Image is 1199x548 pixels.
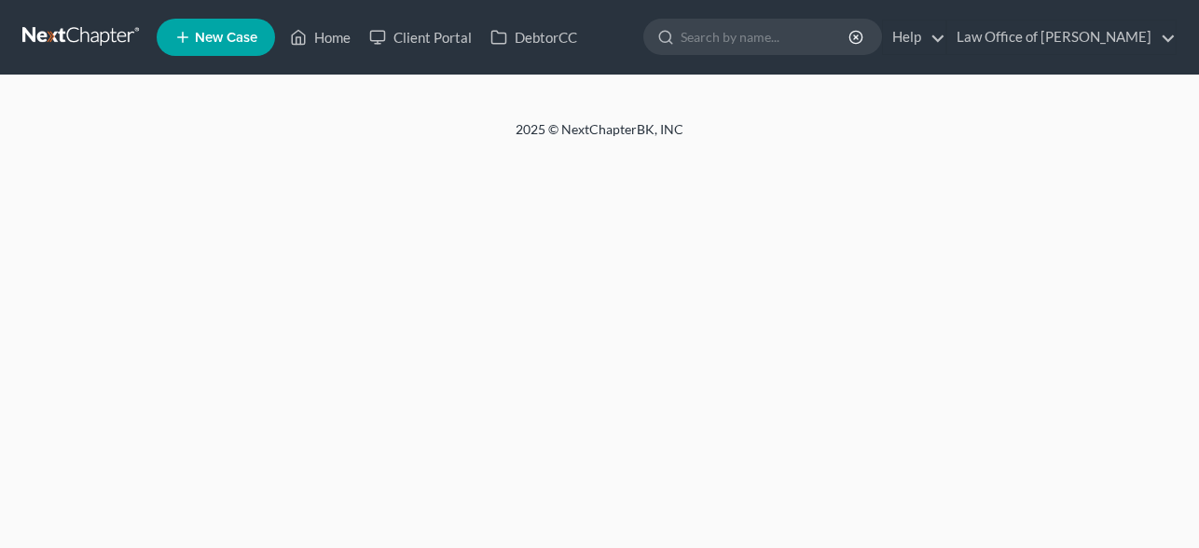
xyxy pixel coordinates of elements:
[281,21,360,54] a: Home
[360,21,481,54] a: Client Portal
[195,31,257,45] span: New Case
[481,21,586,54] a: DebtorCC
[68,120,1131,154] div: 2025 © NextChapterBK, INC
[883,21,945,54] a: Help
[681,20,851,54] input: Search by name...
[947,21,1176,54] a: Law Office of [PERSON_NAME]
